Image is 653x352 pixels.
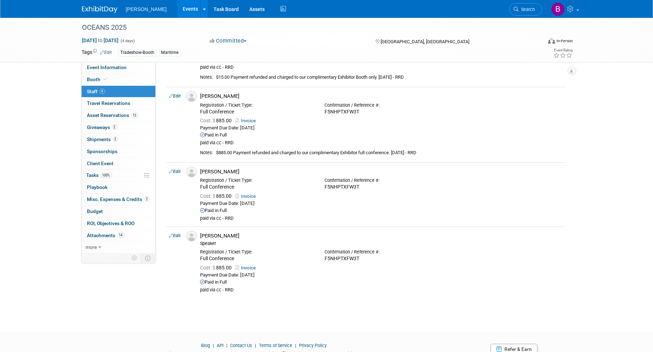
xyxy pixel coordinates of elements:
[87,196,150,202] span: Misc. Expenses & Credits
[519,7,535,12] span: Search
[82,134,155,145] a: Shipments2
[200,178,314,183] div: Registration / Ticket Type:
[259,343,292,348] a: Terms of Service
[87,149,118,154] span: Sponsorships
[82,37,119,44] span: [DATE] [DATE]
[118,49,157,56] div: Tradeshow-Booth
[97,38,104,43] span: to
[200,93,563,100] div: [PERSON_NAME]
[82,181,155,193] a: Playbook
[82,97,155,109] a: Travel Reservations
[236,265,259,270] a: Invoice
[87,77,109,82] span: Booth
[82,86,155,97] a: Staff4
[200,193,216,199] span: Cost: $
[87,124,117,130] span: Giveaways
[200,140,563,146] div: paid via cc - RRD
[82,6,117,13] img: ExhibitDay
[325,178,439,183] div: Confirmation / Reference #:
[325,102,439,108] div: Confirmation / Reference #:
[82,62,155,73] a: Event Information
[82,241,155,253] a: more
[87,136,118,142] span: Shipments
[200,118,235,123] span: 885.00
[556,38,573,44] div: In-Person
[112,124,117,130] span: 2
[82,194,155,205] a: Misc. Expenses & Credits2
[200,193,235,199] span: 885.00
[325,249,439,255] div: Confirmation / Reference #:
[87,220,135,226] span: ROI, Objectives & ROO
[87,112,138,118] span: Asset Reservations
[200,118,216,123] span: Cost: $
[82,218,155,229] a: ROI, Objectives & ROO
[82,158,155,169] a: Client Event
[82,206,155,217] a: Budget
[299,343,327,348] a: Privacy Policy
[207,37,249,45] button: Committed
[82,74,155,85] a: Booth
[86,244,97,250] span: more
[200,241,563,246] div: Speaker
[230,343,252,348] a: Contact Us
[169,169,181,174] a: Edit
[87,184,108,190] span: Playbook
[200,109,314,115] div: Full Conference
[200,125,563,131] div: Payment Due Date: [DATE]
[80,21,531,34] div: OCEANS 2025
[551,2,565,16] img: Buse Onen
[216,150,563,156] div: $885.00 Payment refunded and charged to our complimentary Exhibitor full conference. [DATE] - RRD
[87,161,114,166] span: Client Event
[200,74,214,80] div: Notes:
[169,94,181,99] a: Edit
[126,6,167,12] span: [PERSON_NAME]
[225,343,229,348] span: |
[200,65,563,71] div: paid via cc - RRD
[186,91,197,102] img: Associate-Profile-5.png
[82,122,155,133] a: Giveaways2
[117,233,124,238] span: 14
[293,343,298,348] span: |
[169,233,181,238] a: Edit
[200,208,563,214] div: Paid in Full
[200,184,314,190] div: Full Conference
[200,256,314,262] div: Full Conference
[325,256,439,262] div: F5NHPTXFW3T
[87,65,127,70] span: Event Information
[200,249,314,255] div: Registration / Ticket Type:
[113,136,118,142] span: 2
[101,173,112,178] span: 100%
[100,89,105,94] span: 4
[200,272,563,278] div: Payment Due Date: [DATE]
[200,216,563,222] div: paid via cc - RRD
[200,132,563,138] div: Paid in Full
[87,233,124,238] span: Attachments
[200,150,214,156] div: Notes:
[129,253,141,263] td: Personalize Event Tab Strip
[141,253,155,263] td: Toggle Event Tabs
[82,49,112,57] td: Tags
[200,168,563,175] div: [PERSON_NAME]
[236,118,259,123] a: Invoice
[201,343,210,348] a: Blog
[186,167,197,177] img: Associate-Profile-5.png
[82,169,155,181] a: Tasks100%
[120,39,135,43] span: (4 days)
[325,109,439,115] div: F5NHPTXFW3T
[200,265,216,270] span: Cost: $
[200,233,563,239] div: [PERSON_NAME]
[87,100,131,106] span: Travel Reservations
[104,77,107,81] i: Booth reservation complete
[211,343,216,348] span: |
[200,265,235,270] span: 885.00
[159,49,181,56] div: Maritime
[87,208,103,214] span: Budget
[82,230,155,241] a: Attachments14
[509,3,542,16] a: Search
[200,287,563,293] div: paid via cc - RRD
[217,343,223,348] a: API
[381,39,469,44] span: [GEOGRAPHIC_DATA], [GEOGRAPHIC_DATA]
[500,37,573,48] div: Event Format
[200,102,314,108] div: Registration / Ticket Type:
[236,194,259,199] a: Invoice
